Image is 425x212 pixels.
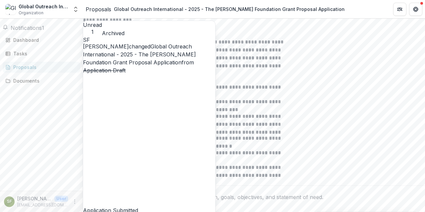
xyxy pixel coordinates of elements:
[86,4,347,14] nav: breadcrumb
[17,195,52,202] p: [PERSON_NAME]
[86,5,111,13] a: Proposals
[83,193,425,201] p: Give an overview of the proposed project description, goals, objectives, and statement of need.
[393,3,406,16] button: Partners
[13,64,75,71] div: Proposals
[3,62,80,73] a: Proposals
[3,35,80,45] a: Dashboard
[13,77,75,84] div: Documents
[13,36,75,43] div: Dashboard
[83,29,102,35] span: 1
[11,25,42,31] span: Notifications
[114,6,345,13] div: Global Outreach International - 2025 - The [PERSON_NAME] Foundation Grant Proposal Application
[3,75,80,86] a: Documents
[83,21,102,35] button: Unread
[13,50,75,57] div: Tasks
[71,198,79,206] button: More
[409,3,422,16] button: Get Help
[71,3,80,16] button: Open entity switcher
[5,4,16,15] img: Global Outreach International
[54,196,68,202] p: User
[83,43,129,50] span: [PERSON_NAME]
[83,43,196,66] a: Global Outreach International - 2025 - The [PERSON_NAME] Foundation Grant Proposal Application
[83,67,126,74] s: Application Draft
[17,202,68,208] p: [EMAIL_ADDRESS][DOMAIN_NAME]
[3,48,80,59] a: Tasks
[19,10,43,16] span: Organization
[7,199,12,204] div: Stephanie Folkmann
[42,25,44,31] span: 1
[3,24,44,32] button: Notifications1
[102,29,125,37] button: Archived
[19,3,68,10] div: Global Outreach International
[83,37,215,42] div: Stephanie Folkmann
